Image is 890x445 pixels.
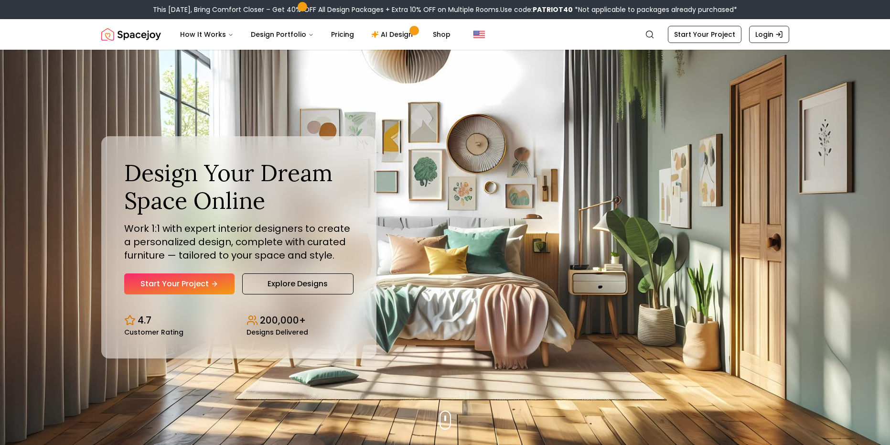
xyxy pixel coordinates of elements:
a: Pricing [323,25,362,44]
img: Spacejoy Logo [101,25,161,44]
b: PATRIOT40 [533,5,573,14]
a: Shop [425,25,458,44]
div: This [DATE], Bring Comfort Closer – Get 40% OFF All Design Packages + Extra 10% OFF on Multiple R... [153,5,737,14]
div: Design stats [124,306,354,336]
p: 4.7 [138,314,151,327]
button: Design Portfolio [243,25,322,44]
p: 200,000+ [260,314,306,327]
p: Work 1:1 with expert interior designers to create a personalized design, complete with curated fu... [124,222,354,262]
a: AI Design [364,25,423,44]
small: Designs Delivered [247,329,308,336]
span: *Not applicable to packages already purchased* [573,5,737,14]
a: Spacejoy [101,25,161,44]
a: Start Your Project [124,273,235,294]
h1: Design Your Dream Space Online [124,159,354,214]
span: Use code: [500,5,573,14]
a: Explore Designs [242,273,354,294]
a: Start Your Project [668,26,741,43]
small: Customer Rating [124,329,183,336]
img: United States [473,29,485,40]
nav: Main [172,25,458,44]
nav: Global [101,19,789,50]
button: How It Works [172,25,241,44]
a: Login [749,26,789,43]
